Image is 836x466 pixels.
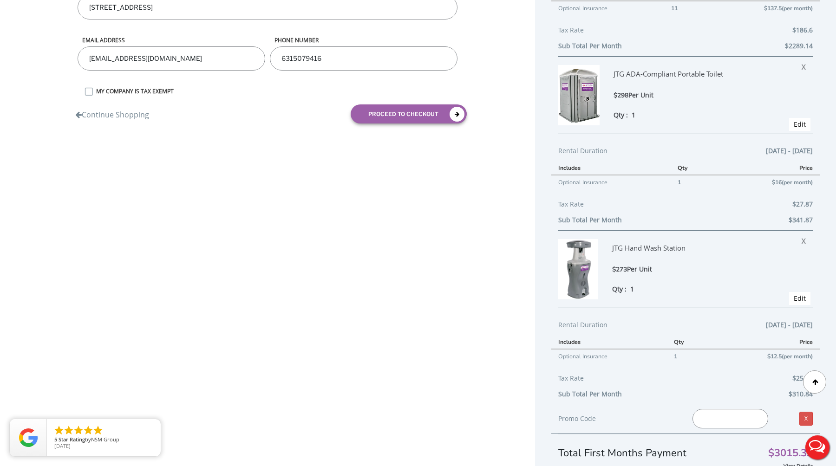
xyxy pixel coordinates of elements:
div: $273 [612,264,782,275]
b: Sub Total Per Month [558,41,622,50]
td: $16(per month) [716,175,820,189]
span: X [802,233,810,246]
span: Per Unit [627,265,652,273]
div: Rental Duration [558,145,813,161]
a: Edit [794,294,806,303]
li:  [63,425,74,436]
li:  [83,425,94,436]
b: $310.84 [789,389,813,398]
div: Qty : [614,110,783,120]
span: [DATE] [54,442,71,449]
div: JTG Hand Wash Station [612,239,782,264]
span: 5 [54,436,57,443]
b: $2289.14 [785,41,813,50]
div: Rental Duration [558,319,813,335]
span: [DATE] - [DATE] [766,145,813,156]
td: 11 [664,1,707,15]
b: Sub Total Per Month [558,215,622,224]
span: X [802,59,810,71]
span: Per Unit [628,91,653,99]
b: $341.87 [789,215,813,224]
span: Star Rating [59,436,85,443]
span: [DATE] - [DATE] [766,319,813,330]
span: $3015.39 [768,448,813,458]
span: NSM Group [91,436,119,443]
a: Continue Shopping [75,105,149,120]
label: phone number [270,36,457,44]
th: Price [716,161,820,175]
span: $186.6 [792,25,813,36]
td: 1 [671,175,716,189]
span: $27.87 [792,199,813,210]
button: proceed to checkout [351,104,467,123]
div: $298 [614,90,783,101]
th: Price [711,335,820,349]
div: Tax Rate [558,199,813,214]
div: Tax Rate [558,25,813,40]
td: $137.5(per month) [707,1,820,15]
label: Email address [78,36,265,44]
span: by [54,437,153,443]
button: Live Chat [799,429,836,466]
td: Optional Insurance [551,1,664,15]
td: 1 [667,349,711,363]
label: MY COMPANY IS TAX EXEMPT [91,87,460,95]
b: Sub Total Per Month [558,389,622,398]
span: $25.34 [792,373,813,384]
a: X [799,412,813,426]
th: Qty [667,335,711,349]
div: Promo Code [558,413,679,424]
td: $12.5(per month) [711,349,820,363]
li:  [92,425,104,436]
div: JTG ADA-Compliant Portable Toilet [614,65,783,90]
li:  [73,425,84,436]
li:  [53,425,65,436]
td: Optional Insurance [551,175,671,189]
th: Includes [551,161,671,175]
span: 1 [630,285,634,293]
div: Qty : [612,284,782,294]
th: Includes [551,335,667,349]
span: 1 [632,110,635,119]
a: Edit [794,120,806,129]
img: Review Rating [19,428,38,447]
div: Total First Months Payment [558,434,813,460]
th: Qty [671,161,716,175]
td: Optional Insurance [551,349,667,363]
div: Tax Rate [558,373,813,388]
